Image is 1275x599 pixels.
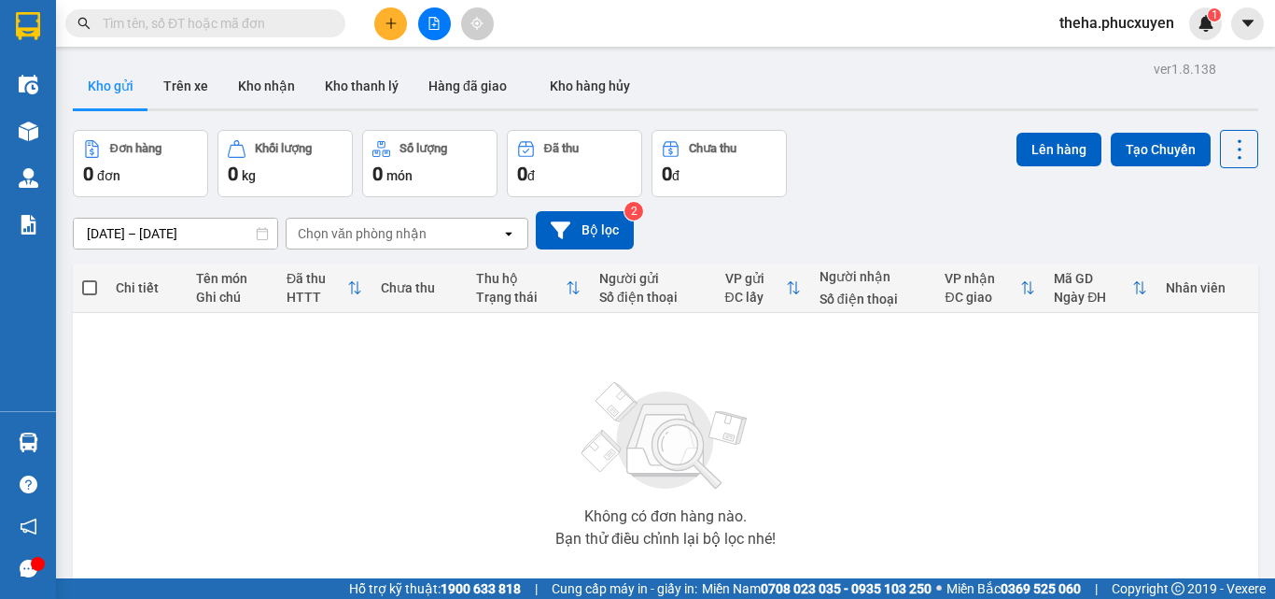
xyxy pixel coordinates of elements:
span: 0 [83,163,93,185]
button: file-add [418,7,451,40]
button: aim [461,7,494,40]
div: Mã GD [1054,271,1132,286]
button: Lên hàng [1016,133,1101,166]
button: Hàng đã giao [413,64,522,108]
button: Bộ lọc [536,211,634,250]
div: Đã thu [544,142,579,155]
button: plus [374,7,407,40]
div: Ngày ĐH [1054,290,1132,305]
img: icon-new-feature [1198,15,1214,32]
button: Đơn hàng0đơn [73,130,208,197]
span: đ [527,168,535,183]
span: 0 [228,163,238,185]
div: Tên món [196,271,268,286]
th: Toggle SortBy [467,264,590,313]
div: Nhân viên [1166,280,1249,295]
div: ĐC lấy [725,290,786,305]
span: search [77,17,91,30]
span: đơn [97,168,120,183]
button: Khối lượng0kg [217,130,353,197]
div: Chưa thu [381,280,456,295]
div: Ghi chú [196,290,268,305]
span: notification [20,518,37,535]
button: Trên xe [148,64,223,108]
span: aim [470,17,483,30]
span: Kho hàng hủy [550,78,630,93]
div: Chọn văn phòng nhận [298,224,427,243]
span: theha.phucxuyen [1044,11,1189,35]
button: Chưa thu0đ [652,130,787,197]
button: Kho nhận [223,64,310,108]
img: logo-vxr [16,12,40,40]
img: warehouse-icon [19,433,38,452]
strong: 0708 023 035 - 0935 103 250 [761,581,932,596]
span: Cung cấp máy in - giấy in: [552,578,697,599]
div: Số lượng [399,142,447,155]
button: Đã thu0đ [507,130,642,197]
strong: 1900 633 818 [441,581,521,596]
span: đ [672,168,680,183]
span: copyright [1171,582,1184,595]
div: Đơn hàng [110,142,161,155]
span: question-circle [20,476,37,493]
div: Số điện thoại [599,290,707,305]
sup: 1 [1208,8,1221,21]
div: Không có đơn hàng nào. [584,509,747,524]
span: Miền Nam [702,578,932,599]
button: Kho thanh lý [310,64,413,108]
div: Bạn thử điều chỉnh lại bộ lọc nhé! [555,532,776,547]
div: Chưa thu [689,142,736,155]
span: kg [242,168,256,183]
sup: 2 [624,202,643,221]
img: solution-icon [19,215,38,235]
div: Số điện thoại [820,292,927,307]
span: file-add [427,17,441,30]
span: | [535,578,538,599]
span: Hỗ trợ kỹ thuật: [349,578,521,599]
span: 0 [372,163,383,185]
span: caret-down [1240,15,1256,32]
span: | [1095,578,1098,599]
th: Toggle SortBy [935,264,1044,313]
button: caret-down [1231,7,1264,40]
span: ⚪️ [936,585,942,592]
span: 1 [1211,8,1217,21]
img: warehouse-icon [19,121,38,141]
button: Số lượng0món [362,130,497,197]
div: Người nhận [820,269,927,284]
span: Miền Bắc [946,578,1081,599]
button: Kho gửi [73,64,148,108]
strong: 0369 525 060 [1001,581,1081,596]
span: 0 [662,163,672,185]
span: plus [385,17,398,30]
img: warehouse-icon [19,168,38,188]
div: Thu hộ [476,271,566,286]
div: ver 1.8.138 [1154,59,1216,79]
div: Người gửi [599,271,707,286]
div: Đã thu [287,271,347,286]
img: warehouse-icon [19,75,38,94]
div: ĐC giao [945,290,1020,305]
th: Toggle SortBy [277,264,371,313]
input: Tìm tên, số ĐT hoặc mã đơn [103,13,323,34]
div: Trạng thái [476,290,566,305]
span: message [20,560,37,578]
span: món [386,168,413,183]
div: Chi tiết [116,280,177,295]
div: HTTT [287,290,347,305]
th: Toggle SortBy [716,264,810,313]
input: Select a date range. [74,219,277,249]
div: VP gửi [725,271,786,286]
div: Khối lượng [255,142,312,155]
span: 0 [517,163,527,185]
div: VP nhận [945,271,1020,286]
button: Tạo Chuyến [1111,133,1211,166]
img: svg+xml;base64,PHN2ZyBjbGFzcz0ibGlzdC1wbHVnX19zdmciIHhtbG5zPSJodHRwOi8vd3d3LnczLm9yZy8yMDAwL3N2Zy... [572,371,759,502]
svg: open [501,226,516,241]
th: Toggle SortBy [1044,264,1156,313]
